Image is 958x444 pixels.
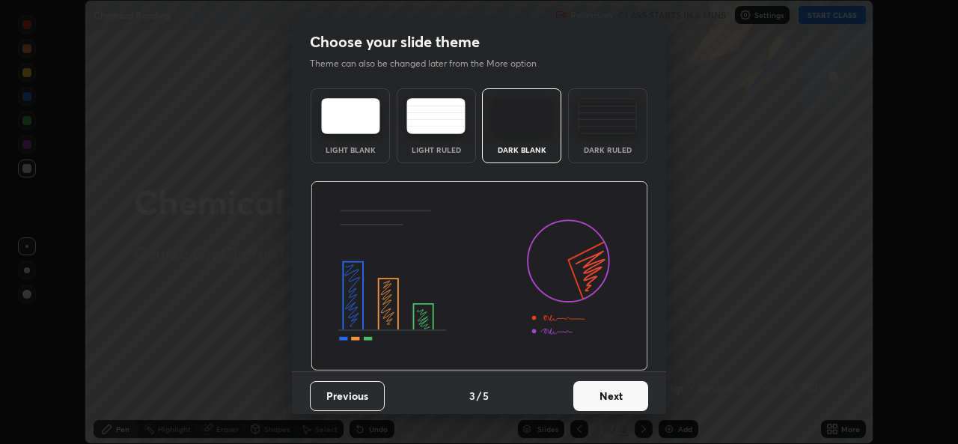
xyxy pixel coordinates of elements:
div: Light Ruled [406,146,466,153]
img: lightTheme.e5ed3b09.svg [321,98,380,134]
div: Light Blank [320,146,380,153]
button: Previous [310,381,385,411]
img: darkTheme.f0cc69e5.svg [492,98,552,134]
h4: 3 [469,388,475,404]
h4: / [477,388,481,404]
div: Dark Ruled [578,146,638,153]
h2: Choose your slide theme [310,32,480,52]
h4: 5 [483,388,489,404]
img: darkRuledTheme.de295e13.svg [578,98,637,134]
img: darkThemeBanner.d06ce4a2.svg [311,181,648,371]
div: Dark Blank [492,146,552,153]
button: Next [573,381,648,411]
p: Theme can also be changed later from the More option [310,57,552,70]
img: lightRuledTheme.5fabf969.svg [406,98,466,134]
